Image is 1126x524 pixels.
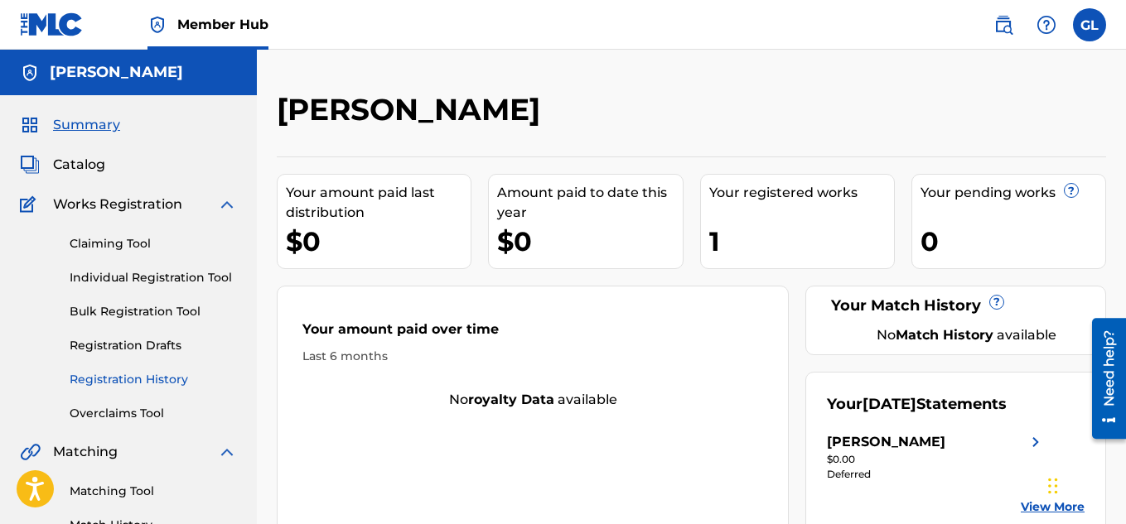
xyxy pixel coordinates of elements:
span: Catalog [53,155,105,175]
a: Matching Tool [70,483,237,500]
a: Registration History [70,371,237,388]
strong: Match History [896,327,993,343]
div: [PERSON_NAME] [827,432,945,452]
div: Your amount paid last distribution [286,183,471,223]
a: Overclaims Tool [70,405,237,422]
div: Help [1030,8,1063,41]
a: Public Search [987,8,1020,41]
div: Your Statements [827,393,1007,416]
img: Summary [20,115,40,135]
a: Claiming Tool [70,235,237,252]
img: expand [217,442,237,462]
a: Bulk Registration Tool [70,303,237,320]
img: search [993,15,1013,35]
span: Works Registration [53,195,182,214]
div: No available [848,325,1085,345]
span: Member Hub [177,15,268,34]
div: No available [278,390,788,410]
span: ? [1065,184,1078,197]
iframe: Chat Widget [1043,445,1126,524]
div: Drag [1048,461,1058,511]
img: Top Rightsholder [147,15,167,35]
img: right chevron icon [1026,432,1046,452]
div: Deferred [827,467,1046,482]
h2: [PERSON_NAME] [277,91,549,128]
div: User Menu [1073,8,1106,41]
div: Last 6 months [302,348,763,365]
h5: Gabriel Lawrence [50,63,183,82]
div: $0 [286,223,471,260]
div: Your Match History [827,295,1085,317]
span: Summary [53,115,120,135]
a: Registration Drafts [70,337,237,354]
img: Accounts [20,63,40,83]
div: 1 [709,223,894,260]
img: Works Registration [20,195,41,214]
a: View More [1021,498,1085,516]
span: Matching [53,442,118,462]
iframe: Resource Center [1080,312,1126,445]
div: Your amount paid over time [302,320,763,348]
img: Matching [20,442,41,462]
span: ? [990,296,1003,309]
div: 0 [921,223,1105,260]
img: MLC Logo [20,12,84,36]
div: Amount paid to date this year [497,183,682,223]
img: expand [217,195,237,214]
div: Your pending works [921,183,1105,203]
span: [DATE] [863,395,916,413]
img: help [1037,15,1056,35]
img: Catalog [20,155,40,175]
div: $0.00 [827,452,1046,467]
div: $0 [497,223,682,260]
strong: royalty data [468,392,554,407]
a: SummarySummary [20,115,120,135]
a: [PERSON_NAME]right chevron icon$0.00Deferred [827,432,1046,482]
div: Your registered works [709,183,894,203]
a: Individual Registration Tool [70,269,237,286]
a: CatalogCatalog [20,155,105,175]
